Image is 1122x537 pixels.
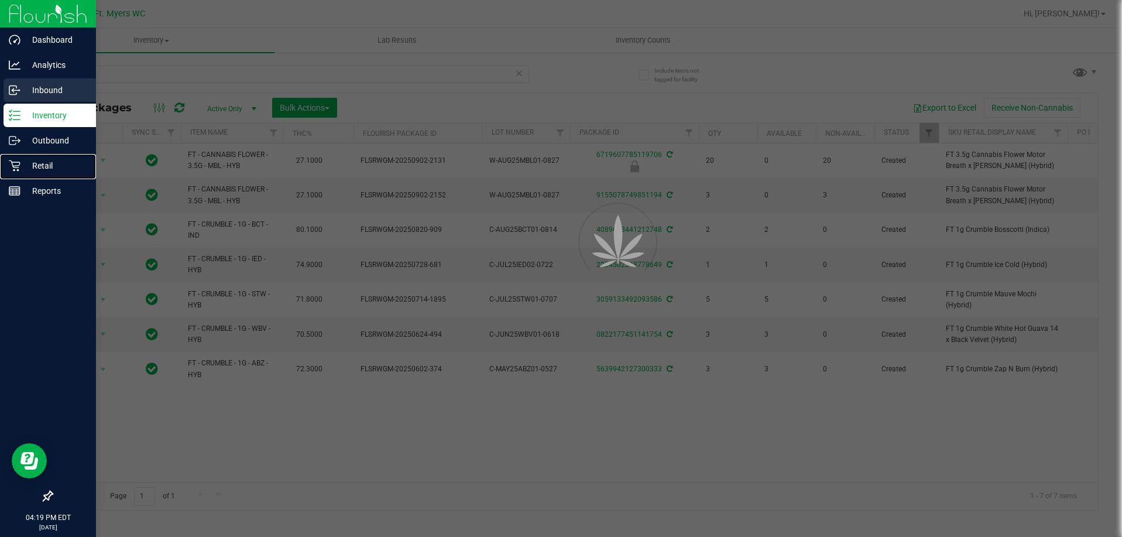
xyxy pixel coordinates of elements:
inline-svg: Reports [9,185,20,197]
inline-svg: Analytics [9,59,20,71]
p: Inventory [20,108,91,122]
p: 04:19 PM EDT [5,512,91,523]
p: Dashboard [20,33,91,47]
p: Retail [20,159,91,173]
iframe: Resource center [12,443,47,478]
p: Inbound [20,83,91,97]
p: Outbound [20,134,91,148]
inline-svg: Retail [9,160,20,172]
p: Analytics [20,58,91,72]
inline-svg: Dashboard [9,34,20,46]
inline-svg: Outbound [9,135,20,146]
p: [DATE] [5,523,91,532]
p: Reports [20,184,91,198]
inline-svg: Inventory [9,110,20,121]
inline-svg: Inbound [9,84,20,96]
